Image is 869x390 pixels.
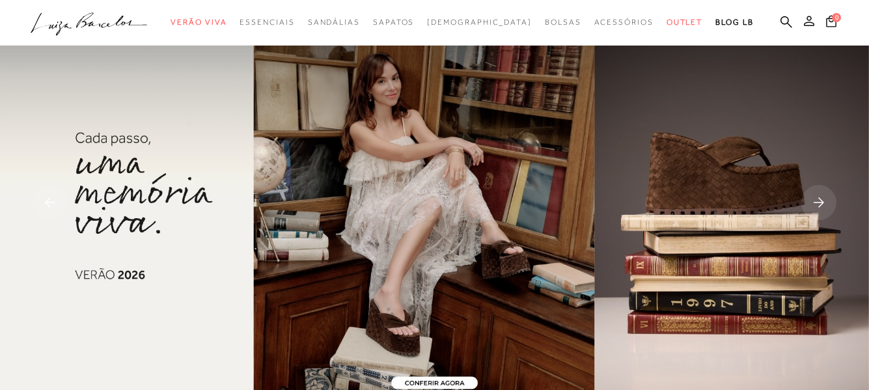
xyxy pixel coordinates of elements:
[427,10,532,35] a: noSubCategoriesText
[594,18,654,27] span: Acessórios
[545,18,581,27] span: Bolsas
[822,14,840,32] button: 0
[240,10,294,35] a: categoryNavScreenReaderText
[308,10,360,35] a: categoryNavScreenReaderText
[171,10,227,35] a: categoryNavScreenReaderText
[667,18,703,27] span: Outlet
[545,10,581,35] a: categoryNavScreenReaderText
[427,18,532,27] span: [DEMOGRAPHIC_DATA]
[667,10,703,35] a: categoryNavScreenReaderText
[832,13,841,22] span: 0
[308,18,360,27] span: Sandálias
[240,18,294,27] span: Essenciais
[715,10,753,35] a: BLOG LB
[171,18,227,27] span: Verão Viva
[373,18,414,27] span: Sapatos
[715,18,753,27] span: BLOG LB
[373,10,414,35] a: categoryNavScreenReaderText
[594,10,654,35] a: categoryNavScreenReaderText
